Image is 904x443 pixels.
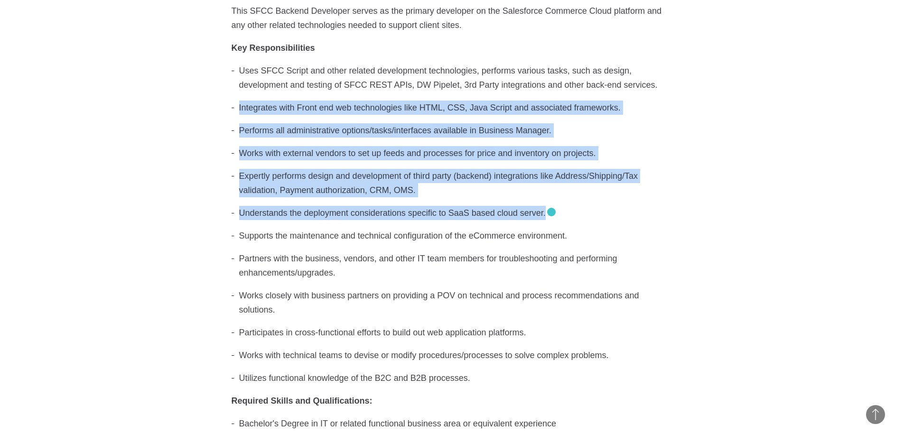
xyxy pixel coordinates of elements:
[232,64,673,92] li: Uses SFCC Script and other related development technologies, performs various tasks, such as desi...
[232,146,673,160] li: Works with external vendors to set up feeds and processes for price and inventory on projects.
[232,206,673,220] li: Understands the deployment considerations specific to SaaS based cloud server.
[866,405,885,424] button: Back to Top
[232,101,673,115] li: Integrates with Front end web technologies like HTML, CSS, Java Script and associated frameworks.
[232,325,673,340] li: Participates in cross-functional efforts to build out web application platforms.
[232,229,673,243] li: Supports the maintenance and technical configuration of the eCommerce environment.
[232,371,673,385] li: Utilizes functional knowledge of the B2C and B2B processes.
[232,396,373,406] strong: Required Skills and Qualifications:
[232,43,315,53] strong: Key Responsibilities
[232,416,673,431] li: Bachelor's Degree in IT or related functional business area or equivalent experience
[232,251,673,280] li: Partners with the business, vendors, and other IT team members for troubleshooting and performing...
[232,123,673,138] li: Performs all administrative options/tasks/interfaces available in Business Manager.
[232,348,673,362] li: Works with technical teams to devise or modify procedures/processes to solve complex problems.
[232,169,673,197] li: Expertly performs design and development of third party (backend) integrations like Address/Shipp...
[232,288,673,317] li: Works closely with business partners on providing a POV on technical and process recommendations ...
